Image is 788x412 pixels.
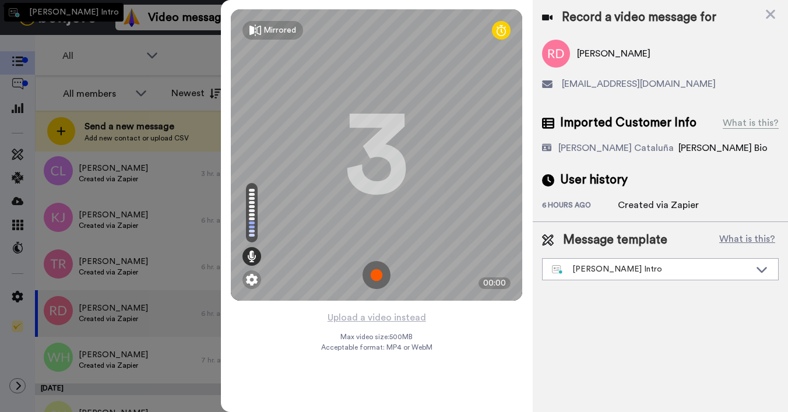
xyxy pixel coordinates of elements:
[563,231,667,249] span: Message template
[479,277,511,289] div: 00:00
[558,141,674,155] div: [PERSON_NAME] Cataluña
[723,116,779,130] div: What is this?
[321,343,432,352] span: Acceptable format: MP4 or WebM
[363,261,391,289] img: ic_record_start.svg
[716,231,779,249] button: What is this?
[542,200,618,212] div: 6 hours ago
[618,198,699,212] div: Created via Zapier
[562,77,716,91] span: [EMAIL_ADDRESS][DOMAIN_NAME]
[560,171,628,189] span: User history
[678,143,768,153] span: [PERSON_NAME] Bio
[324,310,430,325] button: Upload a video instead
[344,111,409,199] div: 3
[552,263,750,275] div: [PERSON_NAME] Intro
[552,265,563,274] img: nextgen-template.svg
[340,332,413,341] span: Max video size: 500 MB
[246,274,258,286] img: ic_gear.svg
[560,114,696,132] span: Imported Customer Info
